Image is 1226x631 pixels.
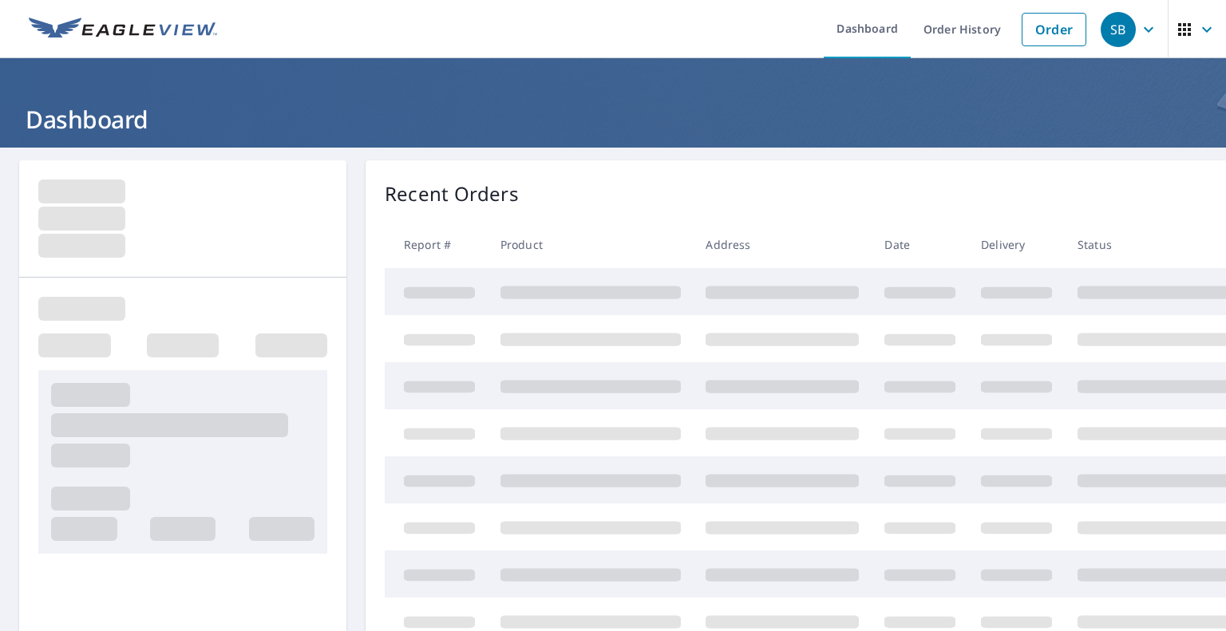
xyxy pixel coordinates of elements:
img: EV Logo [29,18,217,41]
th: Address [693,221,872,268]
div: SB [1101,12,1136,47]
th: Delivery [968,221,1065,268]
a: Order [1022,13,1086,46]
p: Recent Orders [385,179,519,208]
h1: Dashboard [19,103,1207,136]
th: Report # [385,221,488,268]
th: Date [872,221,968,268]
th: Product [488,221,694,268]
